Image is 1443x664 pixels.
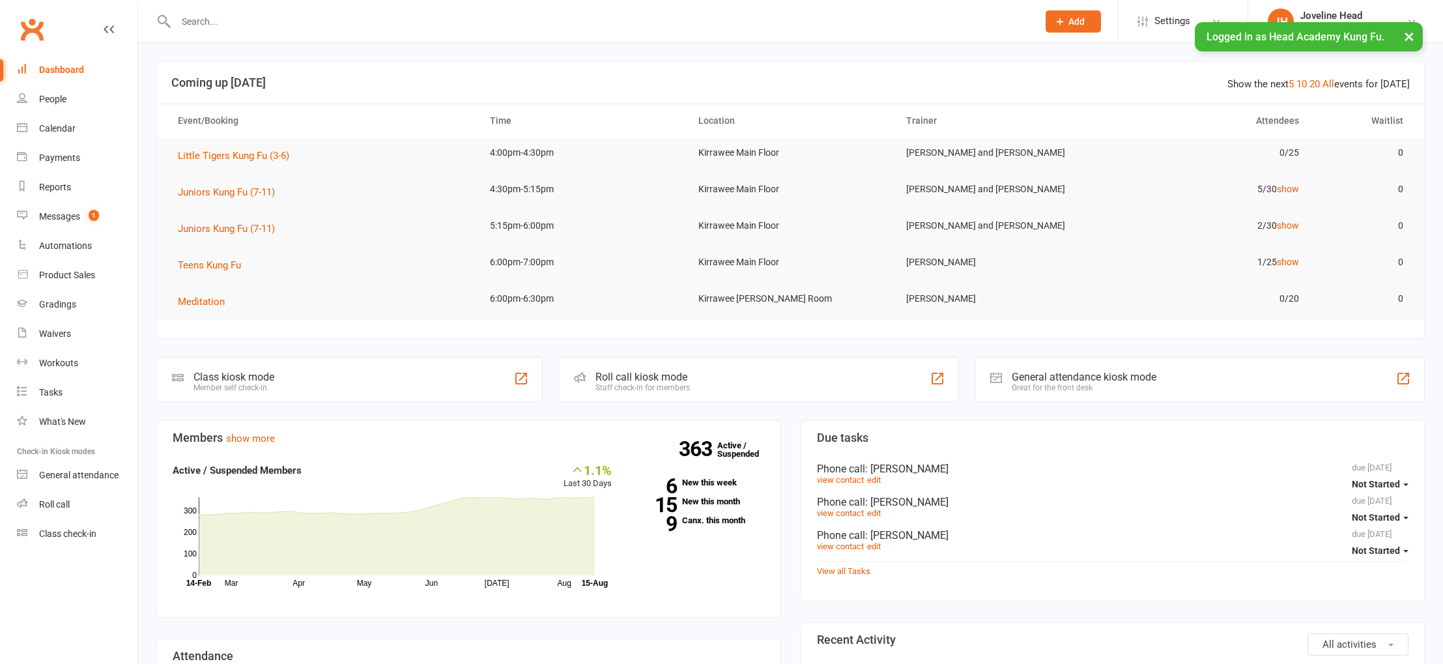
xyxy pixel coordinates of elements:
div: General attendance [39,470,119,480]
a: show [1277,257,1299,267]
span: Teens Kung Fu [178,259,241,271]
a: Class kiosk mode [17,519,137,549]
td: [PERSON_NAME] [894,247,1102,278]
th: Time [478,104,686,137]
a: 6New this week [631,478,765,487]
td: [PERSON_NAME] [894,283,1102,314]
a: Calendar [17,114,137,143]
div: General attendance kiosk mode [1012,371,1156,383]
a: General attendance kiosk mode [17,461,137,490]
div: 1.1% [564,463,612,477]
a: show [1277,220,1299,231]
a: View all Tasks [817,566,870,576]
div: Phone call [817,529,1409,541]
div: Phone call [817,463,1409,475]
button: Juniors Kung Fu (7-11) [178,221,284,237]
div: Reports [39,182,71,192]
span: Little Tigers Kung Fu (3-6) [178,150,289,162]
span: Settings [1154,7,1190,36]
a: Product Sales [17,261,137,290]
span: : [PERSON_NAME] [865,496,949,508]
a: 9Canx. this month [631,516,765,525]
strong: 9 [631,514,677,534]
a: Workouts [17,349,137,378]
strong: 6 [631,476,677,496]
div: Calendar [39,123,76,134]
a: Tasks [17,378,137,407]
div: What's New [39,416,86,427]
div: Joveline Head [1300,10,1397,22]
button: Not Started [1352,539,1408,562]
button: Teens Kung Fu [178,257,250,273]
button: Not Started [1352,506,1408,529]
div: Phone call [817,496,1409,508]
td: 0 [1311,174,1415,205]
th: Waitlist [1311,104,1415,137]
div: Workouts [39,358,78,368]
td: 0 [1311,210,1415,241]
div: JH [1268,8,1294,35]
td: 4:00pm-4:30pm [478,137,686,168]
td: 4:30pm-5:15pm [478,174,686,205]
span: Not Started [1352,479,1400,489]
a: edit [867,541,881,551]
div: Waivers [39,328,71,339]
div: Class kiosk mode [193,371,274,383]
td: 0 [1311,283,1415,314]
span: Juniors Kung Fu (7-11) [178,223,275,235]
td: [PERSON_NAME] and [PERSON_NAME] [894,210,1102,241]
a: Dashboard [17,55,137,85]
button: Add [1046,10,1101,33]
a: 15New this month [631,497,765,506]
th: Location [687,104,894,137]
h3: Attendance [173,650,765,663]
h3: Members [173,431,765,444]
td: 0 [1311,247,1415,278]
div: Gradings [39,299,76,310]
td: 6:00pm-7:00pm [478,247,686,278]
td: [PERSON_NAME] and [PERSON_NAME] [894,174,1102,205]
a: show [1277,184,1299,194]
span: 1 [89,210,99,221]
a: edit [867,475,881,485]
div: Class check-in [39,528,96,539]
a: What's New [17,407,137,437]
a: Waivers [17,319,137,349]
a: Clubworx [16,13,48,46]
div: Payments [39,152,80,163]
button: Juniors Kung Fu (7-11) [178,184,284,200]
td: 0 [1311,137,1415,168]
span: Juniors Kung Fu (7-11) [178,186,275,198]
a: view contact [817,541,864,551]
a: Payments [17,143,137,173]
button: × [1397,22,1421,50]
span: All activities [1322,639,1377,650]
td: 6:00pm-6:30pm [478,283,686,314]
button: Meditation [178,294,234,310]
a: Roll call [17,490,137,519]
input: Search... [172,12,1029,31]
strong: Active / Suspended Members [173,465,302,476]
span: Not Started [1352,512,1400,523]
span: : [PERSON_NAME] [865,529,949,541]
div: Dashboard [39,65,84,75]
h3: Recent Activity [817,633,1409,646]
h3: Coming up [DATE] [171,76,1410,89]
div: Last 30 Days [564,463,612,491]
div: Member self check-in [193,383,274,392]
td: Kirrawee [PERSON_NAME] Room [687,283,894,314]
th: Trainer [894,104,1102,137]
a: 5 [1289,78,1294,90]
td: Kirrawee Main Floor [687,247,894,278]
td: 1/25 [1103,247,1311,278]
a: 10 [1296,78,1307,90]
a: People [17,85,137,114]
a: Automations [17,231,137,261]
div: Head Academy Kung Fu [1300,22,1397,33]
strong: 15 [631,495,677,515]
span: Not Started [1352,545,1400,556]
a: 363Active / Suspended [717,431,775,468]
span: Logged in as Head Academy Kung Fu. [1207,31,1384,43]
a: Reports [17,173,137,202]
td: 5/30 [1103,174,1311,205]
